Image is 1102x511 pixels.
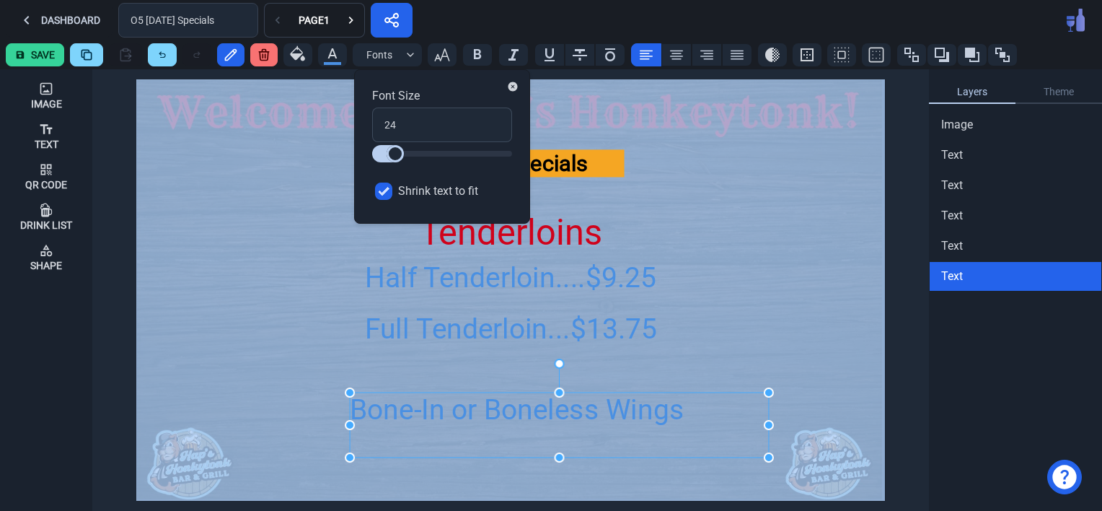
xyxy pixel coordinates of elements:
label: Font Size [372,87,512,105]
button: Drink List [6,196,87,237]
div: Half Tenderloin....$9.25 [335,257,687,299]
div: Image [31,99,62,109]
div: Text [35,139,58,149]
div: Fonts [358,48,400,63]
button: Fonts [353,43,422,66]
div: Bone-In or Boneless Wings [350,393,769,458]
div: Page 1 [296,15,332,25]
img: Pub Menu [1067,9,1085,32]
span: Text [941,237,963,255]
button: Qr Code [6,156,87,196]
a: Layers [929,81,1015,104]
a: Theme [1015,81,1102,104]
div: Qr Code [25,180,67,190]
button: Page1 [290,3,338,38]
div: [DATE] Specials [397,149,625,177]
button: Image [6,75,87,115]
div: Full Tenderloin...$13.75 [336,308,685,350]
div: Shape [30,261,62,271]
span: Text [941,177,963,194]
button: Save [6,43,64,66]
span: Text [941,147,963,164]
button: Text [6,115,87,156]
span: Image [941,116,973,134]
input: Shrink text to fit [375,183,392,200]
span: Shrink text to fit [398,183,478,200]
span: Text [941,207,963,224]
button: Shape [6,237,87,277]
div: Tenderloins [373,206,648,259]
div: Drink List [20,220,72,230]
button: Dashboard [6,3,113,38]
span: Text [941,268,963,285]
